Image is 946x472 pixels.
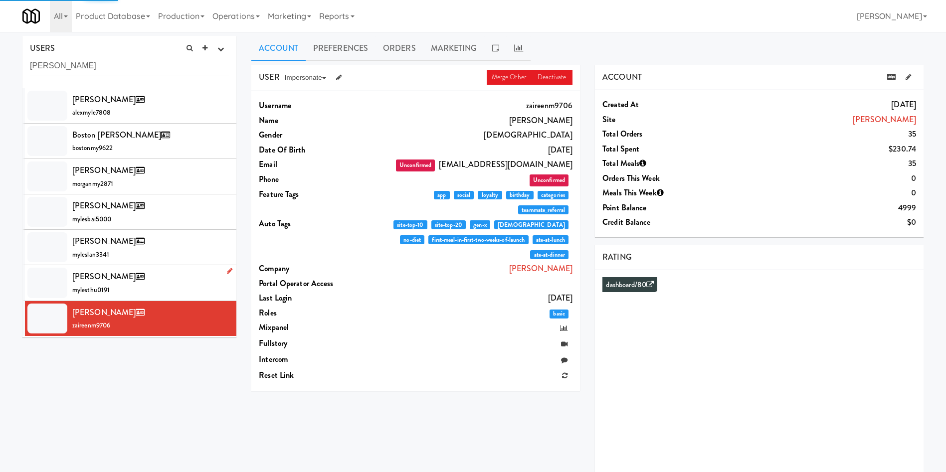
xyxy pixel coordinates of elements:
[602,71,642,83] span: ACCOUNT
[384,128,572,143] dd: [DEMOGRAPHIC_DATA]
[602,251,632,263] span: RATING
[533,235,569,244] span: ate-at-lunch
[259,368,384,383] dt: Reset link
[259,157,384,172] dt: Email
[602,97,728,112] dt: Created at
[602,200,728,215] dt: Point Balance
[72,271,149,282] span: [PERSON_NAME]
[400,235,424,244] span: no-diet
[72,214,111,224] span: mylesbai5000
[259,128,384,143] dt: Gender
[538,191,568,200] span: categories
[30,42,55,54] span: USERS
[530,174,568,186] span: Unconfirmed
[72,200,149,211] span: [PERSON_NAME]
[22,265,236,301] li: [PERSON_NAME]mylesthu0191
[22,88,236,124] li: [PERSON_NAME]alexmyle7808
[602,185,728,200] dt: Meals This Week
[494,220,568,229] span: [DEMOGRAPHIC_DATA]
[22,301,236,336] li: [PERSON_NAME]zaireenm9706
[259,320,384,335] dt: Mixpanel
[478,191,502,200] span: loyalty
[72,108,111,117] span: alexmyle7808
[602,171,728,186] dt: Orders This Week
[602,142,728,157] dt: Total Spent
[728,200,916,215] dd: 4999
[384,113,572,128] dd: [PERSON_NAME]
[454,191,474,200] span: social
[72,143,113,153] span: bostonmy9622
[72,285,110,295] span: mylesthu0191
[431,220,466,229] span: site-top-20
[22,124,236,159] li: Boston [PERSON_NAME]bostonmy9622
[384,157,572,172] dd: [EMAIL_ADDRESS][DOMAIN_NAME]
[72,94,149,105] span: [PERSON_NAME]
[393,220,427,229] span: site-top-10
[533,70,572,85] a: Deactivate
[506,191,534,200] span: birthday
[728,215,916,230] dd: $0
[728,97,916,112] dd: [DATE]
[22,7,40,25] img: Micromart
[396,159,435,171] span: Unconfirmed
[728,185,916,200] dd: 0
[280,70,331,85] button: Impersonate
[606,280,653,290] a: dashboard/80
[384,98,572,113] dd: zaireenm9706
[30,57,229,75] input: Search user
[384,143,572,157] dd: [DATE]
[602,156,728,171] dt: Total Meals
[728,156,916,171] dd: 35
[384,291,572,306] dd: [DATE]
[423,36,485,61] a: Marketing
[251,36,306,61] a: Account
[306,36,376,61] a: Preferences
[72,235,149,247] span: [PERSON_NAME]
[259,291,384,306] dt: Last login
[22,194,236,230] li: [PERSON_NAME]mylesbai5000
[550,310,568,318] span: basic
[259,306,384,320] dt: Roles
[259,216,384,231] dt: Auto Tags
[728,171,916,186] dd: 0
[259,98,384,113] dt: Username
[470,220,490,229] span: gen-x
[72,307,149,318] span: [PERSON_NAME]
[22,230,236,265] li: [PERSON_NAME]myleslan3341
[259,336,384,351] dt: Fullstory
[72,129,174,141] span: Boston [PERSON_NAME]
[22,159,236,194] li: [PERSON_NAME]morganmy2871
[509,263,572,274] a: [PERSON_NAME]
[853,114,916,125] a: [PERSON_NAME]
[728,127,916,142] dd: 35
[530,250,568,259] span: ate-at-dinner
[259,261,384,276] dt: Company
[376,36,423,61] a: Orders
[259,276,384,291] dt: Portal Operator Access
[72,250,109,259] span: myleslan3341
[259,143,384,157] dt: Date Of Birth
[259,172,384,187] dt: Phone
[487,70,533,85] a: Merge Other
[434,191,450,200] span: app
[428,235,528,244] span: first-meal-in-first-two-weeks-of-launch
[602,127,728,142] dt: Total Orders
[259,187,384,202] dt: Feature Tags
[72,179,113,188] span: morganmy2871
[602,112,728,127] dt: Site
[259,113,384,128] dt: Name
[259,71,279,83] span: USER
[72,320,110,330] span: zaireenm9706
[72,164,149,176] span: [PERSON_NAME]
[602,215,728,230] dt: Credit Balance
[728,142,916,157] dd: $230.74
[259,352,384,367] dt: Intercom
[518,205,568,214] span: teammate_referral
